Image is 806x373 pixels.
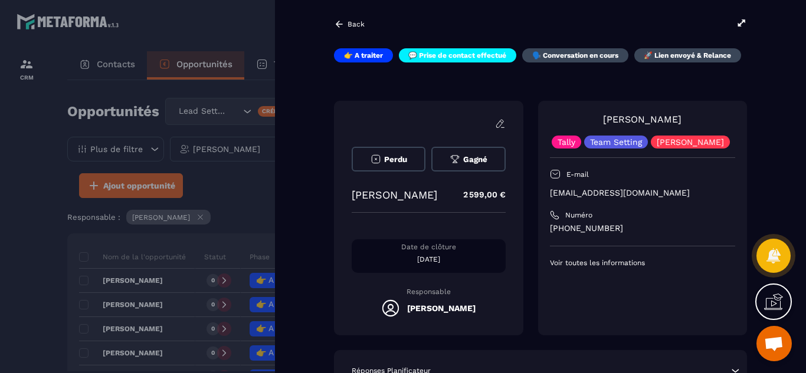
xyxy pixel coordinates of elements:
[384,155,407,164] span: Perdu
[558,138,575,146] p: Tally
[463,155,487,164] span: Gagné
[603,114,682,125] a: [PERSON_NAME]
[352,189,437,201] p: [PERSON_NAME]
[344,51,383,60] p: 👉 A traiter
[644,51,731,60] p: 🚀 Lien envoyé & Relance
[590,138,642,146] p: Team Setting
[550,223,735,234] p: [PHONE_NUMBER]
[352,147,425,171] button: Perdu
[550,187,735,199] p: [EMAIL_ADDRESS][DOMAIN_NAME]
[352,288,506,296] p: Responsable
[532,51,618,60] p: 🗣️ Conversation en cours
[565,210,592,220] p: Numéro
[451,183,506,206] p: 2 599,00 €
[352,255,506,264] p: [DATE]
[352,242,506,252] p: Date de clôture
[407,303,476,313] h5: [PERSON_NAME]
[348,20,365,28] p: Back
[431,147,505,171] button: Gagné
[408,51,506,60] p: 💬 Prise de contact effectué
[657,138,724,146] p: [PERSON_NAME]
[566,170,589,179] p: E-mail
[550,258,735,268] p: Voir toutes les informations
[756,326,792,361] div: Ouvrir le chat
